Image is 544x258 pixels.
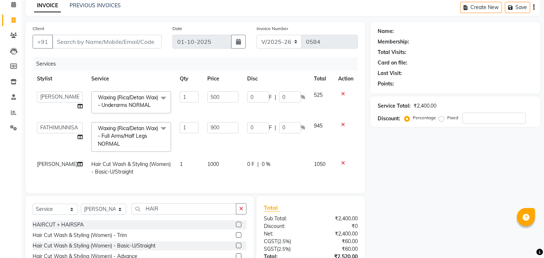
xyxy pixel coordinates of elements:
th: Total [310,71,334,87]
a: PREVIOUS INVOICES [70,2,121,9]
div: ₹2,400.00 [311,215,364,222]
span: % [301,93,305,101]
th: Price [203,71,243,87]
div: ( ) [258,245,311,253]
span: Hair Cut Wash & Styling (Women) - Basic-U/Straight [91,161,171,175]
div: Total Visits: [378,49,406,56]
input: Search or Scan [132,203,236,215]
div: Services [33,57,363,71]
div: Points: [378,80,394,88]
label: Fixed [447,115,458,121]
a: x [151,102,154,108]
span: 1 [180,161,183,167]
span: Total [264,204,281,212]
label: Invoice Number [257,25,288,32]
div: Name: [378,28,394,35]
input: Search by Name/Mobile/Email/Code [52,35,162,49]
th: Service [87,71,175,87]
button: Create New [460,2,502,13]
div: Discount: [378,115,400,122]
div: Membership: [378,38,409,46]
div: ₹60.00 [311,238,364,245]
span: % [301,124,305,132]
div: Discount: [258,222,311,230]
label: Client [33,25,44,32]
button: Save [505,2,530,13]
span: 0 F [247,161,254,168]
th: Stylist [33,71,87,87]
span: F [269,93,272,101]
div: ( ) [258,238,311,245]
span: Waxing (Rica/Detan Wax) - Underarms NORMAL [98,94,158,108]
div: ₹60.00 [311,245,364,253]
div: Net: [258,230,311,238]
div: Service Total: [378,102,411,110]
label: Percentage [413,115,436,121]
div: Last Visit: [378,70,402,77]
span: 1000 [207,161,219,167]
div: Hair Cut Wash & Styling (Women) - Trim [33,232,127,239]
span: Waxing (Rica/Detan Wax) - Full Arms/Half Legs NORMAL [98,125,158,147]
div: ₹2,400.00 [414,102,436,110]
span: SGST [264,246,277,252]
div: Hair Cut Wash & Styling (Women) - Basic-U/Straight [33,242,155,250]
span: CGST [264,238,277,245]
div: Sub Total: [258,215,311,222]
span: 2.5% [279,238,290,244]
span: | [275,93,276,101]
span: 1050 [314,161,325,167]
a: x [120,141,123,147]
div: ₹2,400.00 [311,230,364,238]
span: [PERSON_NAME] [37,161,78,167]
th: Qty [175,71,203,87]
th: Action [334,71,358,87]
div: ₹0 [311,222,364,230]
span: 945 [314,122,323,129]
span: F [269,124,272,132]
span: 525 [314,92,323,98]
th: Disc [243,71,310,87]
span: 0 % [262,161,270,168]
label: Date [173,25,182,32]
span: 2.5% [278,246,289,252]
button: +91 [33,35,53,49]
div: Card on file: [378,59,407,67]
span: | [275,124,276,132]
div: HAIRCUT + HAIRSPA [33,221,84,229]
span: | [257,161,259,168]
